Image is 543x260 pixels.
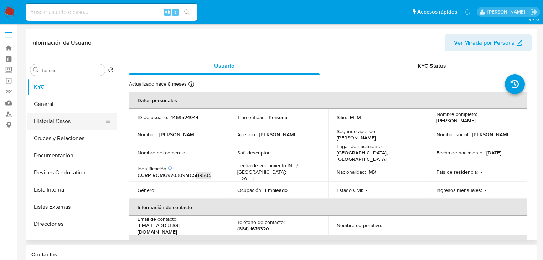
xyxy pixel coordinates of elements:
[237,225,269,232] p: (664) 1676320
[472,131,511,138] p: [PERSON_NAME]
[27,130,117,147] button: Cruces y Relaciones
[436,169,478,175] p: País de residencia :
[138,172,211,178] p: CURP ROMG920309MCSBRS05
[237,149,271,156] p: Soft descriptor :
[337,134,376,141] p: [PERSON_NAME]
[436,111,477,117] p: Nombre completo :
[158,187,161,193] p: F
[487,9,528,15] p: michelleangelica.rodriguez@mercadolibre.com.mx
[27,96,117,113] button: General
[445,34,532,51] button: Ver Mirada por Persona
[27,198,117,215] button: Listas Externas
[138,222,217,235] p: [EMAIL_ADDRESS][DOMAIN_NAME]
[138,165,174,172] p: Identificación :
[436,131,469,138] p: Nombre social :
[40,67,102,73] input: Buscar
[27,147,117,164] button: Documentación
[436,149,483,156] p: Fecha de nacimiento :
[129,199,527,216] th: Información de contacto
[180,7,194,17] button: search-icon
[214,62,234,70] span: Usuario
[337,222,382,229] p: Nombre corporativo :
[165,9,170,15] span: Alt
[27,164,117,181] button: Devices Geolocation
[27,78,117,96] button: KYC
[436,187,482,193] p: Ingresos mensuales :
[27,113,111,130] button: Historial Casos
[174,9,176,15] span: s
[31,251,532,258] h1: Contactos
[369,169,376,175] p: MX
[436,117,476,124] p: [PERSON_NAME]
[138,131,156,138] p: Nombre :
[27,181,117,198] button: Lista Interna
[481,169,482,175] p: -
[237,162,320,175] p: Fecha de vencimiento INE / [GEOGRAPHIC_DATA] :
[337,143,383,149] p: Lugar de nacimiento :
[350,114,361,121] p: MLM
[237,219,285,225] p: Teléfono de contacto :
[237,131,256,138] p: Apellido :
[337,128,376,134] p: Segundo apellido :
[337,149,417,162] p: [GEOGRAPHIC_DATA], [GEOGRAPHIC_DATA]
[171,114,198,121] p: 1469524944
[129,235,527,252] th: Verificación y cumplimiento
[418,62,446,70] span: KYC Status
[259,131,298,138] p: [PERSON_NAME]
[239,175,254,182] p: [DATE]
[27,233,117,250] button: Restricciones Nuevo Mundo
[237,114,266,121] p: Tipo entidad :
[486,149,501,156] p: [DATE]
[274,149,275,156] p: -
[138,216,177,222] p: Email de contacto :
[138,149,186,156] p: Nombre del comercio :
[464,9,470,15] a: Notificaciones
[189,149,191,156] p: -
[26,7,197,17] input: Buscar usuario o caso...
[31,39,91,46] h1: Información de Usuario
[530,8,538,16] a: Salir
[129,92,527,109] th: Datos personales
[159,131,198,138] p: [PERSON_NAME]
[337,169,366,175] p: Nacionalidad :
[27,215,117,233] button: Direcciones
[265,187,288,193] p: Empleado
[108,67,114,75] button: Volver al orden por defecto
[454,34,515,51] span: Ver Mirada por Persona
[337,187,363,193] p: Estado Civil :
[33,67,39,73] button: Buscar
[237,187,262,193] p: Ocupación :
[417,8,457,16] span: Accesos rápidos
[337,114,347,121] p: Sitio :
[129,81,187,87] p: Actualizado hace 8 meses
[269,114,288,121] p: Persona
[138,187,155,193] p: Género :
[366,187,367,193] p: -
[385,222,386,229] p: -
[485,187,486,193] p: -
[138,114,168,121] p: ID de usuario :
